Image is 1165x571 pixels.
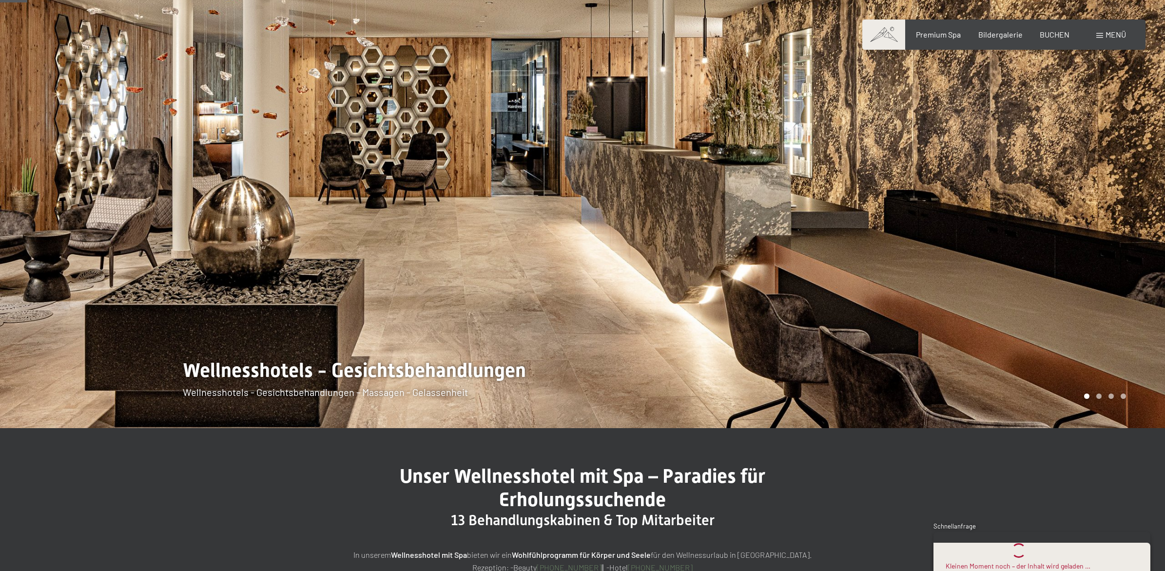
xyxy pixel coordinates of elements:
[1084,394,1089,399] div: Carousel Page 1 (Current Slide)
[933,522,976,530] span: Schnellanfrage
[391,550,467,559] strong: Wellnesshotel mit Spa
[400,465,765,511] span: Unser Wellnesshotel mit Spa – Paradies für Erholungssuchende
[1081,394,1126,399] div: Carousel Pagination
[1040,30,1069,39] a: BUCHEN
[1121,394,1126,399] div: Carousel Page 4
[1096,394,1102,399] div: Carousel Page 2
[451,512,715,529] span: 13 Behandlungskabinen & Top Mitarbeiter
[1108,394,1114,399] div: Carousel Page 3
[916,30,961,39] a: Premium Spa
[1106,30,1126,39] span: Menü
[978,30,1023,39] a: Bildergalerie
[512,550,651,559] strong: Wohlfühlprogramm für Körper und Seele
[946,561,1090,571] div: Kleinen Moment noch – der Inhalt wird geladen …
